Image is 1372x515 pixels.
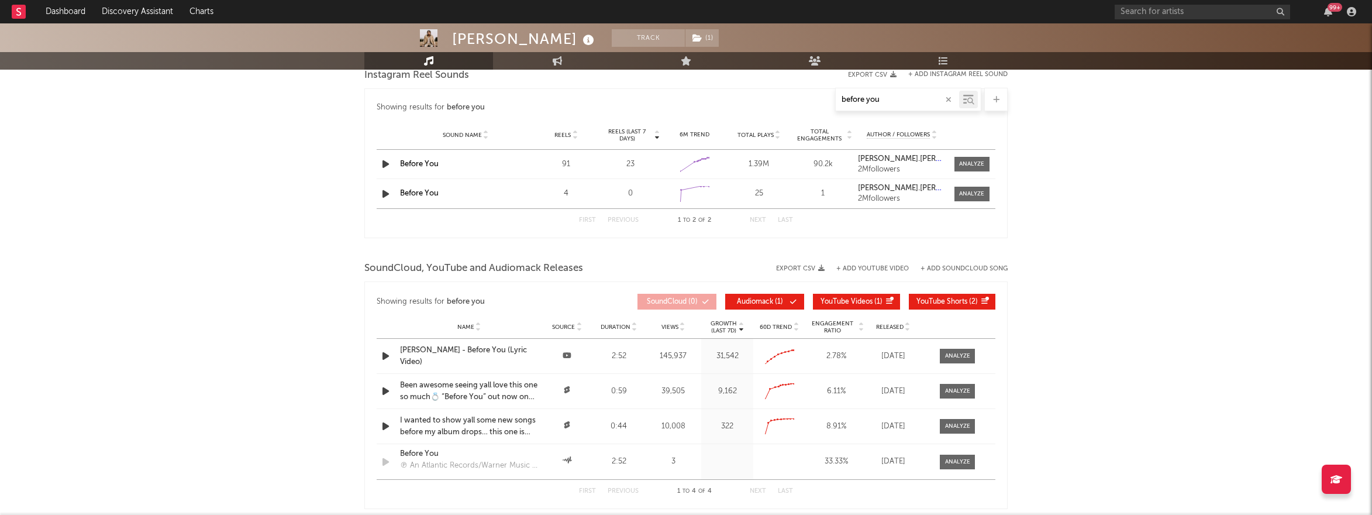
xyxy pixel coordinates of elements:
div: 1.39M [730,159,788,170]
div: 3 [648,456,699,468]
div: 0 [601,188,660,200]
div: 1 [794,188,853,200]
p: (Last 7d) [711,327,737,334]
span: Total Engagements [794,128,846,142]
div: 39,505 [648,386,699,397]
div: [DATE] [870,351,916,362]
button: + Add Instagram Reel Sound [908,71,1008,78]
span: YouTube Videos [821,298,873,305]
button: Export CSV [848,71,897,78]
span: 60D Trend [760,324,792,331]
button: 99+ [1324,7,1332,16]
div: 9,162 [704,386,750,397]
span: ( 1 ) [685,29,719,47]
button: Track [612,29,685,47]
button: (1) [685,29,719,47]
div: 322 [704,421,750,432]
div: 0:44 [596,421,642,432]
span: Reels (last 7 days) [601,128,653,142]
p: Growth [711,320,737,327]
div: + Add YouTube Video [825,266,909,272]
span: Reels [554,132,571,139]
span: SoundCloud, YouTube and Audiomack Releases [364,262,583,276]
div: ℗ An Atlantic Records/Warner Music Nashville release, Atlantic Recording Corporation [400,460,538,472]
strong: [PERSON_NAME].[PERSON_NAME] [858,155,980,163]
span: Author / Followers [867,131,930,139]
div: 2:52 [596,351,642,362]
div: 6.11 % [808,386,864,397]
div: 1 2 2 [662,214,726,228]
div: [DATE] [870,456,916,468]
a: [PERSON_NAME].[PERSON_NAME] [858,155,946,163]
button: Previous [608,488,639,495]
span: Name [457,324,474,331]
strong: [PERSON_NAME].[PERSON_NAME] [858,184,980,192]
span: of [698,489,705,494]
span: Released [876,324,904,331]
div: 99 + [1328,3,1342,12]
div: 2M followers [858,195,946,203]
div: 10,008 [648,421,699,432]
div: 8.91 % [808,421,864,432]
button: Previous [608,217,639,224]
div: 2M followers [858,166,946,174]
button: + Add SoundCloud Song [909,266,1008,272]
a: Been awesome seeing yall love this one so much💍 “Before You” out now on my new album❤️ #wedding [400,380,538,403]
a: I wanted to show yall some new songs before my album drops… this one is called “When It Was” #music [400,415,538,438]
button: YouTube Shorts(2) [909,294,995,310]
a: Before You [400,448,538,460]
span: to [683,218,690,223]
button: Next [750,217,766,224]
span: Audiomack [737,298,773,305]
input: Search for artists [1115,5,1290,19]
div: 6M Trend [666,131,724,139]
div: 1 4 4 [662,485,726,499]
div: 31,542 [704,351,750,362]
a: [PERSON_NAME] - Before You (Lyric Video) [400,345,538,368]
span: of [698,218,705,223]
button: + Add SoundCloud Song [921,266,1008,272]
div: 0:59 [596,386,642,397]
div: [DATE] [870,421,916,432]
span: SoundCloud [647,298,687,305]
div: 2:52 [596,456,642,468]
span: ( 1 ) [821,298,883,305]
div: 90.2k [794,159,853,170]
button: + Add YouTube Video [836,266,909,272]
div: 4 [537,188,595,200]
a: Before You [400,190,439,197]
span: Sound Name [443,132,482,139]
span: to [682,489,690,494]
button: SoundCloud(0) [637,294,716,310]
span: Total Plays [737,132,774,139]
div: 23 [601,159,660,170]
button: Last [778,217,793,224]
div: 91 [537,159,595,170]
a: Before You [400,160,439,168]
span: ( 2 ) [916,298,978,305]
div: Showing results for [377,294,637,310]
span: Source [552,324,575,331]
span: Duration [601,324,630,331]
a: [PERSON_NAME].[PERSON_NAME] [858,184,946,193]
span: Instagram Reel Sounds [364,68,469,83]
span: Engagement Ratio [808,320,857,334]
div: 33.33 % [808,456,864,468]
div: [PERSON_NAME] [452,29,597,49]
button: Export CSV [776,265,825,272]
span: YouTube Shorts [916,298,967,305]
button: YouTube Videos(1) [813,294,900,310]
input: Search by song name or URL [836,95,959,105]
div: 25 [730,188,788,200]
button: Audiomack(1) [725,294,804,310]
span: Views [661,324,678,331]
div: 145,937 [648,351,699,362]
button: Next [750,488,766,495]
div: 2.78 % [808,351,864,362]
div: + Add Instagram Reel Sound [897,71,1008,78]
span: ( 1 ) [733,298,787,305]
